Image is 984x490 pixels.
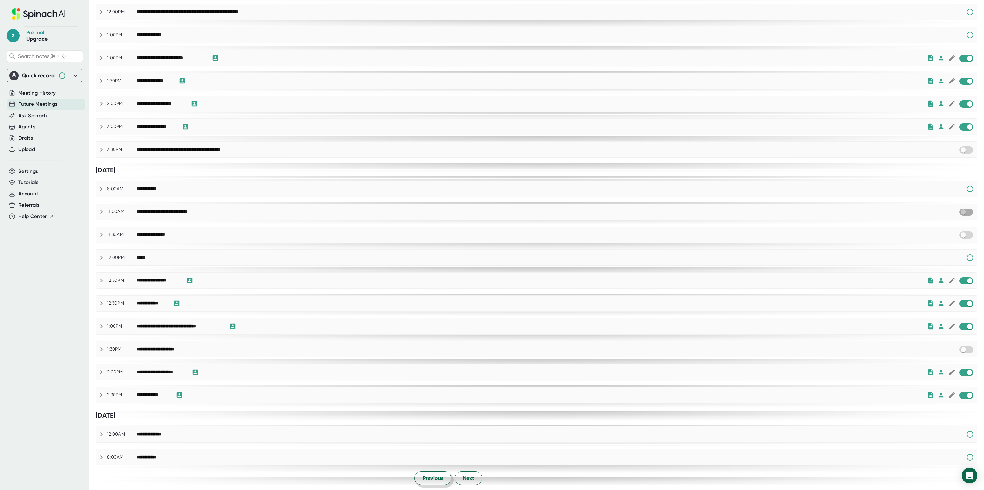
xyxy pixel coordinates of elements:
[18,213,47,220] span: Help Center
[18,123,35,131] button: Agents
[18,213,54,220] button: Help Center
[18,201,39,209] button: Referrals
[966,254,974,262] svg: Spinach requires a video conference link.
[26,36,48,42] a: Upgrade
[107,55,136,61] div: 1:00PM
[107,147,136,153] div: 3:30PM
[966,185,974,193] svg: Spinach requires a video conference link.
[18,53,66,59] span: Search notes (⌘ + K)
[96,166,977,174] div: [DATE]
[107,9,136,15] div: 12:00PM
[96,411,977,420] div: [DATE]
[18,100,57,108] button: Future Meetings
[107,78,136,84] div: 1:30PM
[26,30,45,36] div: Pro Trial
[18,135,33,142] button: Drafts
[18,146,35,153] button: Upload
[966,453,974,461] svg: Spinach requires a video conference link.
[107,255,136,261] div: 12:00PM
[455,471,482,485] button: Next
[18,179,38,186] button: Tutorials
[107,124,136,130] div: 3:00PM
[107,300,136,306] div: 12:30PM
[22,72,55,79] div: Quick record
[966,31,974,39] svg: Spinach requires a video conference link.
[107,454,136,460] div: 8:00AM
[107,32,136,38] div: 1:00PM
[423,474,443,482] span: Previous
[107,392,136,398] div: 2:30PM
[463,474,474,482] span: Next
[7,29,20,42] span: z
[18,112,47,119] button: Ask Spinach
[18,89,56,97] button: Meeting History
[107,431,136,437] div: 12:00AM
[107,346,136,352] div: 1:30PM
[18,190,38,198] button: Account
[966,430,974,438] svg: Spinach requires a video conference link.
[9,69,79,82] div: Quick record
[414,471,451,485] button: Previous
[107,369,136,375] div: 2:00PM
[107,232,136,238] div: 11:30AM
[107,101,136,107] div: 2:00PM
[107,186,136,192] div: 8:00AM
[18,168,38,175] button: Settings
[962,468,977,483] div: Open Intercom Messenger
[107,209,136,215] div: 11:00AM
[107,278,136,283] div: 12:30PM
[966,8,974,16] svg: Spinach requires a video conference link.
[107,323,136,329] div: 1:00PM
